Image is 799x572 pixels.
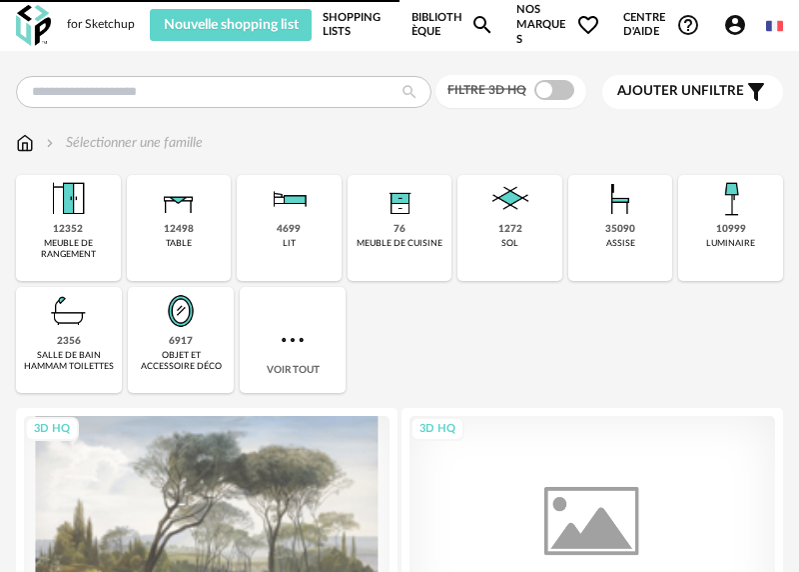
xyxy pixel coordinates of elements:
img: Table.png [155,175,203,223]
img: Assise.png [596,175,644,223]
span: Magnify icon [470,13,494,37]
div: 12352 [53,223,83,236]
div: sol [501,238,518,249]
div: salle de bain hammam toilettes [22,350,116,373]
div: 2356 [57,335,81,348]
div: 35090 [605,223,635,236]
div: Voir tout [240,287,346,393]
img: Luminaire.png [707,175,755,223]
span: Ajouter un [617,84,701,98]
div: 76 [394,223,405,236]
span: Help Circle Outline icon [676,13,700,37]
a: BibliothèqueMagnify icon [411,3,493,47]
div: 10999 [716,223,746,236]
div: 4699 [277,223,301,236]
img: more.7b13dc1.svg [277,324,309,356]
div: 6917 [169,335,193,348]
span: Filtre 3D HQ [447,84,526,96]
img: Sol.png [486,175,534,223]
button: Ajouter unfiltre Filter icon [602,75,783,109]
img: Rangement.png [376,175,423,223]
a: Shopping Lists [323,3,390,47]
img: fr [766,18,783,35]
div: objet et accessoire déco [134,350,228,373]
span: Heart Outline icon [576,13,600,37]
div: luminaire [706,238,755,249]
div: 1272 [498,223,522,236]
span: Filter icon [744,80,768,104]
img: svg+xml;base64,PHN2ZyB3aWR0aD0iMTYiIGhlaWdodD0iMTYiIHZpZXdCb3g9IjAgMCAxNiAxNiIgZmlsbD0ibm9uZSIgeG... [42,133,58,153]
div: for Sketchup [67,17,135,33]
span: Account Circle icon [723,13,747,37]
img: svg+xml;base64,PHN2ZyB3aWR0aD0iMTYiIGhlaWdodD0iMTciIHZpZXdCb3g9IjAgMCAxNiAxNyIgZmlsbD0ibm9uZSIgeG... [16,133,34,153]
span: Account Circle icon [723,13,756,37]
span: Nos marques [516,3,600,47]
span: Nouvelle shopping list [164,18,299,32]
img: Literie.png [265,175,313,223]
button: Nouvelle shopping list [150,9,312,41]
div: 3D HQ [25,417,79,442]
div: meuble de cuisine [357,238,442,249]
div: assise [606,238,635,249]
div: Sélectionner une famille [42,133,203,153]
img: Miroir.png [157,287,205,335]
img: OXP [16,5,51,46]
div: meuble de rangement [22,238,115,261]
img: Meuble%20de%20rangement.png [44,175,92,223]
span: Centre d'aideHelp Circle Outline icon [623,11,701,40]
div: 3D HQ [410,417,464,442]
span: filtre [617,83,744,100]
div: lit [283,238,296,249]
div: table [166,238,192,249]
div: 12498 [164,223,194,236]
img: Salle%20de%20bain.png [45,287,93,335]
